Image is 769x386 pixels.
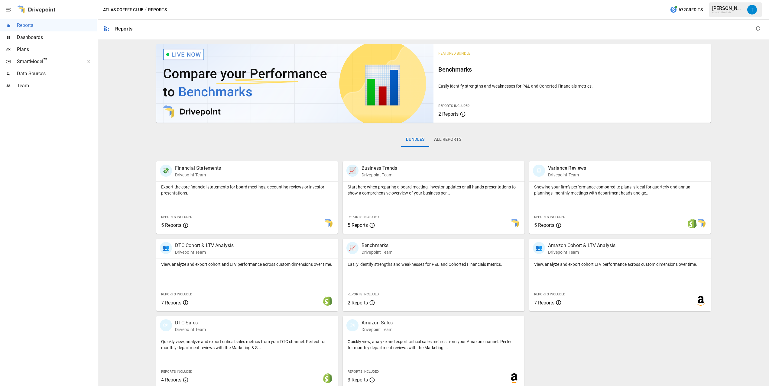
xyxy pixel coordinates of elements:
[175,172,221,178] p: Drivepoint Team
[175,319,206,326] p: DTC Sales
[161,377,181,383] span: 4 Reports
[115,26,132,32] div: Reports
[348,261,520,267] p: Easily identify strengths and weaknesses for P&L and Cohorted Financials metrics.
[362,165,397,172] p: Business Trends
[401,132,429,147] button: Bundles
[103,6,144,14] button: Atlas Coffee Club
[534,184,706,196] p: Showing your firm's performance compared to plans is ideal for quarterly and annual plannings, mo...
[348,370,379,374] span: Reports Included
[438,51,470,56] span: Featured Bundle
[175,249,234,255] p: Drivepoint Team
[323,296,333,306] img: shopify
[160,242,172,254] div: 👥
[438,65,706,74] h6: Benchmarks
[348,222,368,228] span: 5 Reports
[533,165,545,177] div: 🗓
[145,6,147,14] div: /
[323,219,333,228] img: smart model
[348,215,379,219] span: Reports Included
[362,249,392,255] p: Drivepoint Team
[696,296,706,306] img: amazon
[534,292,565,296] span: Reports Included
[161,292,192,296] span: Reports Included
[348,339,520,351] p: Quickly view, analyze and export critical sales metrics from your Amazon channel. Perfect for mon...
[533,242,545,254] div: 👥
[687,219,697,228] img: shopify
[362,242,392,249] p: Benchmarks
[17,34,97,41] span: Dashboards
[712,5,744,11] div: [PERSON_NAME]
[161,261,333,267] p: View, analyze and export cohort and LTV performance across custom dimensions over time.
[362,319,393,326] p: Amazon Sales
[17,70,97,77] span: Data Sources
[534,215,565,219] span: Reports Included
[348,300,368,306] span: 2 Reports
[696,219,706,228] img: smart model
[17,58,80,65] span: SmartModel
[17,82,97,89] span: Team
[346,319,359,331] div: 🛍
[362,326,393,333] p: Drivepoint Team
[438,111,459,117] span: 2 Reports
[346,165,359,177] div: 📈
[161,184,333,196] p: Export the core financial statements for board meetings, accounting reviews or investor presentat...
[438,83,706,89] p: Easily identify strengths and weaknesses for P&L and Cohorted Financials metrics.
[348,377,368,383] span: 3 Reports
[156,44,434,123] img: video thumbnail
[534,222,554,228] span: 5 Reports
[744,1,761,18] button: Tyler Hines
[161,215,192,219] span: Reports Included
[161,222,181,228] span: 5 Reports
[747,5,757,14] img: Tyler Hines
[548,249,615,255] p: Drivepoint Team
[438,104,469,108] span: Reports Included
[509,219,519,228] img: smart model
[548,172,586,178] p: Drivepoint Team
[323,373,333,383] img: shopify
[17,22,97,29] span: Reports
[175,165,221,172] p: Financial Statements
[160,165,172,177] div: 💸
[161,339,333,351] p: Quickly view, analyze and export critical sales metrics from your DTC channel. Perfect for monthl...
[160,319,172,331] div: 🛍
[667,4,705,15] button: 672Credits
[161,300,181,306] span: 7 Reports
[534,261,706,267] p: View, analyze and export cohort LTV performance across custom dimensions over time.
[509,373,519,383] img: amazon
[17,46,97,53] span: Plans
[362,172,397,178] p: Drivepoint Team
[175,326,206,333] p: Drivepoint Team
[161,370,192,374] span: Reports Included
[43,57,47,65] span: ™
[429,132,466,147] button: All Reports
[348,184,520,196] p: Start here when preparing a board meeting, investor updates or all-hands presentations to show a ...
[175,242,234,249] p: DTC Cohort & LTV Analysis
[548,242,615,249] p: Amazon Cohort & LTV Analysis
[346,242,359,254] div: 📈
[348,292,379,296] span: Reports Included
[712,11,744,14] div: Atlas Coffee Club
[548,165,586,172] p: Variance Reviews
[679,6,703,14] span: 672 Credits
[534,300,554,306] span: 7 Reports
